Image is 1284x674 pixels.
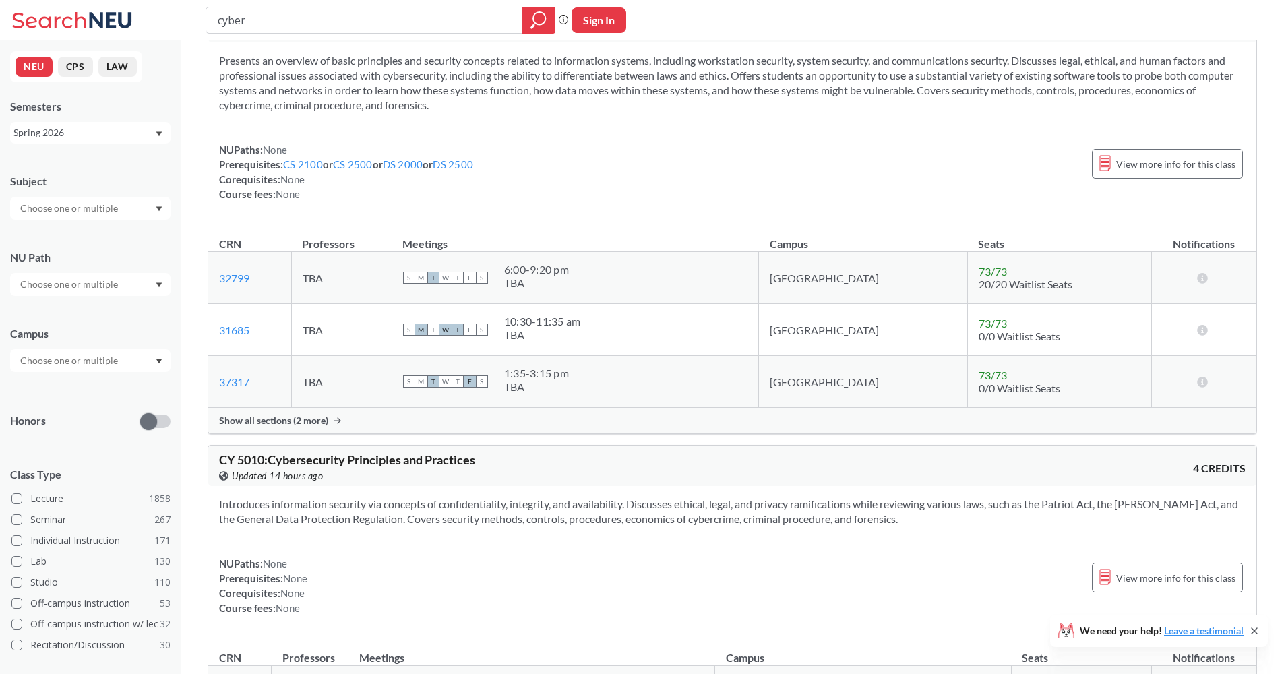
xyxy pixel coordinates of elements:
[403,324,415,336] span: S
[10,197,171,220] div: Dropdown arrow
[476,324,488,336] span: S
[759,223,968,252] th: Campus
[403,272,415,284] span: S
[415,375,427,388] span: M
[13,276,127,293] input: Choose one or multiple
[156,131,162,137] svg: Dropdown arrow
[156,282,162,288] svg: Dropdown arrow
[504,263,569,276] div: 6:00 - 9:20 pm
[979,265,1007,278] span: 73 / 73
[263,557,287,570] span: None
[154,554,171,569] span: 130
[232,468,323,483] span: Updated 14 hours ago
[476,272,488,284] span: S
[154,512,171,527] span: 267
[439,375,452,388] span: W
[979,381,1060,394] span: 0/0 Waitlist Seats
[219,53,1246,113] section: Presents an overview of basic principles and security concepts related to information systems, in...
[522,7,555,34] div: magnifying glass
[504,276,569,290] div: TBA
[156,206,162,212] svg: Dropdown arrow
[219,556,307,615] div: NUPaths: Prerequisites: Corequisites: Course fees:
[10,467,171,482] span: Class Type
[415,272,427,284] span: M
[11,532,171,549] label: Individual Instruction
[433,158,473,171] a: DS 2500
[160,617,171,632] span: 32
[219,272,249,284] a: 32799
[1152,637,1257,666] th: Notifications
[291,356,392,408] td: TBA
[208,408,1256,433] div: Show all sections (2 more)
[427,324,439,336] span: T
[291,252,392,304] td: TBA
[1116,570,1235,586] span: View more info for this class
[219,497,1246,526] section: Introduces information security via concepts of confidentiality, integrity, and availability. Dis...
[10,250,171,265] div: NU Path
[11,636,171,654] label: Recitation/Discussion
[967,223,1151,252] th: Seats
[392,223,758,252] th: Meetings
[452,324,464,336] span: T
[16,57,53,77] button: NEU
[1116,156,1235,173] span: View more info for this class
[283,158,323,171] a: CS 2100
[219,237,241,251] div: CRN
[10,413,46,429] p: Honors
[156,359,162,364] svg: Dropdown arrow
[11,574,171,591] label: Studio
[160,596,171,611] span: 53
[13,125,154,140] div: Spring 2026
[58,57,93,77] button: CPS
[504,315,581,328] div: 10:30 - 11:35 am
[154,575,171,590] span: 110
[383,158,423,171] a: DS 2000
[403,375,415,388] span: S
[1011,637,1151,666] th: Seats
[98,57,137,77] button: LAW
[1193,461,1246,476] span: 4 CREDITS
[504,380,569,394] div: TBA
[572,7,626,33] button: Sign In
[219,324,249,336] a: 31685
[272,637,348,666] th: Professors
[979,330,1060,342] span: 0/0 Waitlist Seats
[11,594,171,612] label: Off-campus instruction
[452,375,464,388] span: T
[149,491,171,506] span: 1858
[11,490,171,508] label: Lecture
[504,328,581,342] div: TBA
[10,326,171,341] div: Campus
[291,223,392,252] th: Professors
[11,615,171,633] label: Off-campus instruction w/ lec
[280,173,305,185] span: None
[1152,223,1257,252] th: Notifications
[464,324,476,336] span: F
[13,353,127,369] input: Choose one or multiple
[219,415,328,427] span: Show all sections (2 more)
[11,511,171,528] label: Seminar
[154,533,171,548] span: 171
[476,375,488,388] span: S
[979,369,1007,381] span: 73 / 73
[216,9,512,32] input: Class, professor, course number, "phrase"
[219,142,473,202] div: NUPaths: Prerequisites: or or or Corequisites: Course fees:
[1080,626,1244,636] span: We need your help!
[160,638,171,652] span: 30
[283,572,307,584] span: None
[427,375,439,388] span: T
[333,158,373,171] a: CS 2500
[11,553,171,570] label: Lab
[10,122,171,144] div: Spring 2026Dropdown arrow
[979,278,1072,290] span: 20/20 Waitlist Seats
[759,304,968,356] td: [GEOGRAPHIC_DATA]
[427,272,439,284] span: T
[280,587,305,599] span: None
[263,144,287,156] span: None
[464,375,476,388] span: F
[10,349,171,372] div: Dropdown arrow
[530,11,547,30] svg: magnifying glass
[219,452,475,467] span: CY 5010 : Cybersecurity Principles and Practices
[439,272,452,284] span: W
[276,602,300,614] span: None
